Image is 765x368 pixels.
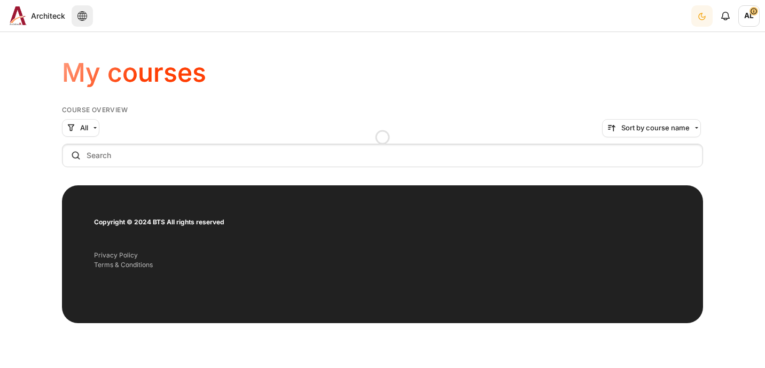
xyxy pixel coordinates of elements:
span: Architeck [31,10,65,21]
span: All [80,123,88,134]
span: AL [738,5,760,27]
div: Course overview controls [62,119,703,169]
div: Show notification window with no new notifications [715,5,736,27]
input: Search [62,144,703,167]
a: Terms & Conditions [94,261,153,269]
a: Architeck Architeck [5,6,65,25]
strong: Copyright © 2024 BTS All rights reserved [94,218,224,226]
button: Grouping drop-down menu [62,119,99,137]
span: Sort by course name [621,123,690,134]
h5: Course overview [62,106,703,114]
a: User menu [738,5,760,27]
a: Privacy Policy [94,251,138,259]
h1: My courses [62,56,206,89]
button: Light Mode Dark Mode [691,5,713,27]
div: Dark Mode [692,5,712,27]
button: Sorting drop-down menu [602,119,701,137]
img: Architeck [10,6,27,25]
button: Languages [72,5,93,27]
